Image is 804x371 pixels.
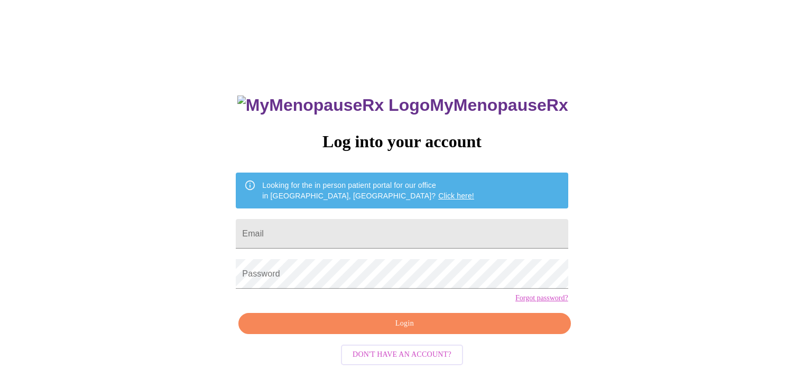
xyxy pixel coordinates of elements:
[341,345,463,365] button: Don't have an account?
[236,132,568,151] h3: Log into your account
[262,176,474,205] div: Looking for the in person patient portal for our office in [GEOGRAPHIC_DATA], [GEOGRAPHIC_DATA]?
[438,192,474,200] a: Click here!
[237,96,568,115] h3: MyMenopauseRx
[251,317,558,330] span: Login
[238,313,570,335] button: Login
[353,348,451,362] span: Don't have an account?
[338,349,466,358] a: Don't have an account?
[237,96,430,115] img: MyMenopauseRx Logo
[515,294,568,302] a: Forgot password?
